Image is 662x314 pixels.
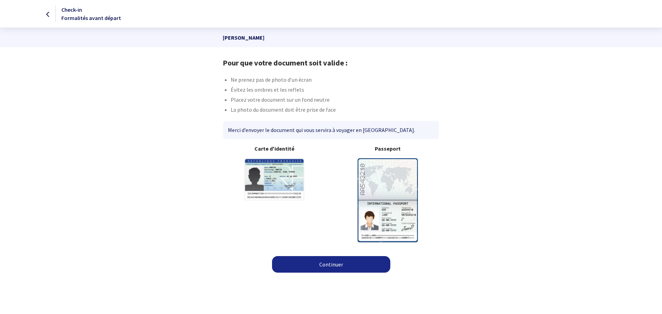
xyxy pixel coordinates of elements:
[244,158,304,201] img: illuCNI.svg
[337,144,439,153] b: Passeport
[231,95,439,105] li: Placez votre document sur un fond neutre
[223,121,439,139] div: Merci d’envoyer le document qui vous servira à voyager en [GEOGRAPHIC_DATA].
[231,105,439,115] li: La photo du document doit être prise de face
[231,75,439,85] li: Ne prenez pas de photo d’un écran
[272,256,390,273] a: Continuer
[358,158,418,242] img: illuPasseport.svg
[61,6,121,21] span: Check-in Formalités avant départ
[231,85,439,95] li: Évitez les ombres et les reflets
[223,28,439,47] p: [PERSON_NAME]
[223,58,439,67] h1: Pour que votre document soit valide :
[223,144,325,153] b: Carte d'identité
